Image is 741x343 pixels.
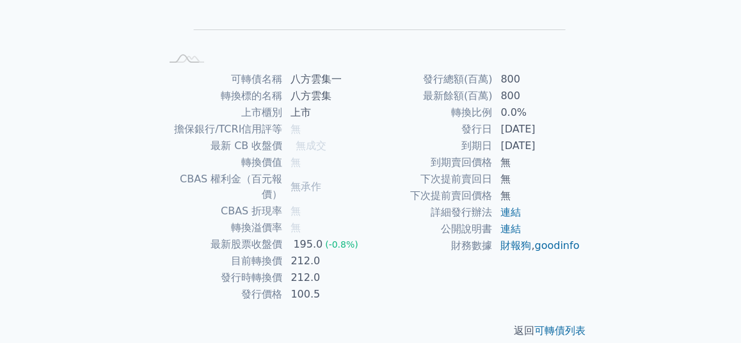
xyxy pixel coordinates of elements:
[283,286,371,303] td: 100.5
[161,219,283,236] td: 轉換溢價率
[161,253,283,269] td: 目前轉換價
[371,171,493,187] td: 下次提前賣回日
[161,203,283,219] td: CBAS 折現率
[500,239,531,251] a: 財報狗
[291,205,301,217] span: 無
[371,237,493,254] td: 財務數據
[283,253,371,269] td: 212.0
[283,71,371,88] td: 八方雲集一
[493,88,580,104] td: 800
[371,187,493,204] td: 下次提前賣回價格
[283,88,371,104] td: 八方雲集
[291,221,301,234] span: 無
[371,88,493,104] td: 最新餘額(百萬)
[371,121,493,138] td: 發行日
[296,140,326,152] span: 無成交
[500,223,521,235] a: 連結
[291,237,325,252] div: 195.0
[161,154,283,171] td: 轉換價值
[534,324,586,337] a: 可轉債列表
[493,187,580,204] td: 無
[161,269,283,286] td: 發行時轉換價
[493,121,580,138] td: [DATE]
[161,88,283,104] td: 轉換標的名稱
[161,71,283,88] td: 可轉債名稱
[161,121,283,138] td: 擔保銀行/TCRI信用評等
[161,286,283,303] td: 發行價格
[145,323,596,339] p: 返回
[371,138,493,154] td: 到期日
[325,239,358,250] span: (-0.8%)
[291,180,321,193] span: 無承作
[493,138,580,154] td: [DATE]
[161,138,283,154] td: 最新 CB 收盤價
[493,237,580,254] td: ,
[493,104,580,121] td: 0.0%
[493,171,580,187] td: 無
[371,204,493,221] td: 詳細發行辦法
[371,71,493,88] td: 發行總額(百萬)
[161,236,283,253] td: 最新股票收盤價
[371,104,493,121] td: 轉換比例
[283,269,371,286] td: 212.0
[291,156,301,168] span: 無
[283,104,371,121] td: 上市
[371,154,493,171] td: 到期賣回價格
[493,154,580,171] td: 無
[291,123,301,135] span: 無
[161,171,283,203] td: CBAS 權利金（百元報價）
[371,221,493,237] td: 公開說明書
[534,239,579,251] a: goodinfo
[161,104,283,121] td: 上市櫃別
[493,71,580,88] td: 800
[500,206,521,218] a: 連結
